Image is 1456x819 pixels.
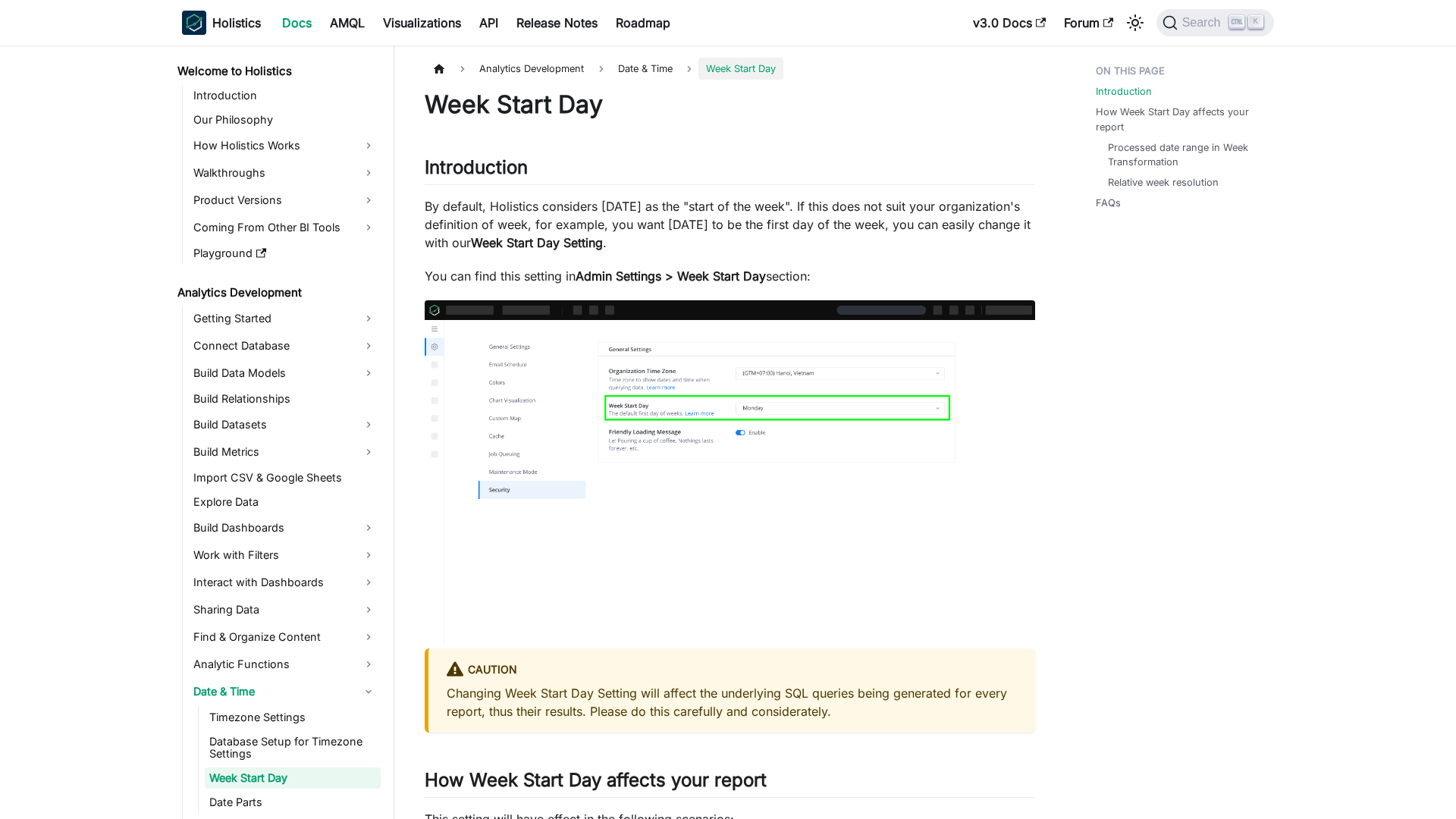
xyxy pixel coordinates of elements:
a: v3.0 Docs [964,11,1055,35]
a: Analytics Development [173,282,381,303]
span: Week Start Day [698,58,783,80]
a: Product Versions [189,188,381,212]
a: Processed date range in Week Transformation [1108,140,1259,169]
a: Analytic Functions [189,652,381,676]
a: Roadmap [607,11,679,35]
a: Release Notes [507,11,607,35]
p: Changing Week Start Day Setting will affect the underlying SQL queries being generated for every ... [447,684,1017,720]
h1: Week Start Day [425,89,1035,120]
button: Search (Ctrl+K) [1156,9,1274,36]
span: Search [1178,16,1230,30]
kbd: K [1248,15,1263,29]
a: HolisticsHolistics [182,11,261,35]
a: Visualizations [374,11,470,35]
a: Docs [273,11,321,35]
h2: Introduction [425,156,1035,185]
a: Welcome to Holistics [173,61,381,82]
a: How Week Start Day affects your report [1096,105,1265,133]
strong: Week Start Day Setting [471,235,603,250]
a: Connect Database [189,334,381,358]
a: Work with Filters [189,543,381,567]
a: Build Datasets [189,413,381,437]
span: Analytics Development [472,58,591,80]
a: API [470,11,507,35]
a: Import CSV & Google Sheets [189,467,381,488]
a: Getting Started [189,306,381,331]
a: Introduction [1096,84,1152,99]
a: Home page [425,58,453,80]
div: caution [447,661,1017,680]
p: You can find this setting in section: [425,267,1035,285]
a: Week Start Day [205,767,381,789]
a: AMQL [321,11,374,35]
a: Our Philosophy [189,109,381,130]
a: Build Data Models [189,361,381,385]
a: Date Parts [205,792,381,813]
a: Build Relationships [189,388,381,409]
b: Holistics [212,14,261,32]
nav: Docs sidebar [167,45,394,819]
button: Switch between dark and light mode (currently light mode) [1123,11,1147,35]
a: Explore Data [189,491,381,513]
a: Build Metrics [189,440,381,464]
a: Coming From Other BI Tools [189,215,381,240]
a: Database Setup for Timezone Settings [205,731,381,764]
a: Forum [1055,11,1122,35]
a: Build Dashboards [189,516,381,540]
span: Date & Time [610,58,680,80]
a: Sharing Data [189,598,381,622]
a: How Holistics Works [189,133,381,158]
a: Find & Organize Content [189,625,381,649]
strong: Admin Settings > Week Start Day [576,268,766,284]
p: By default, Holistics considers [DATE] as the "start of the week". If this does not suit your org... [425,197,1035,252]
nav: Breadcrumbs [425,58,1035,80]
img: Holistics [182,11,206,35]
a: Playground [189,243,381,264]
a: Relative week resolution [1108,175,1219,190]
a: Walkthroughs [189,161,381,185]
a: Introduction [189,85,381,106]
a: Date & Time [189,679,381,704]
h2: How Week Start Day affects your report [425,769,1035,798]
a: FAQs [1096,196,1121,210]
a: Timezone Settings [205,707,381,728]
a: Interact with Dashboards [189,570,381,595]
